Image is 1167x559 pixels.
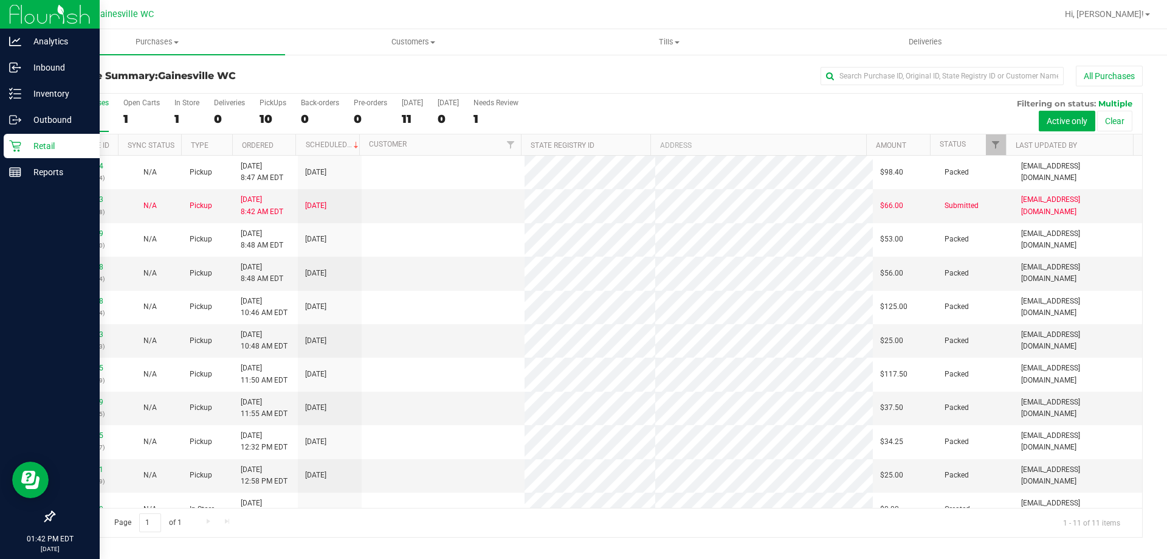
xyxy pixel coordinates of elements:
[69,364,103,372] a: 11993425
[139,513,161,532] input: 1
[305,234,326,245] span: [DATE]
[1021,430,1135,453] span: [EMAIL_ADDRESS][DOMAIN_NAME]
[9,88,21,100] inline-svg: Inventory
[143,234,157,245] button: N/A
[29,36,285,47] span: Purchases
[9,61,21,74] inline-svg: Inbound
[945,234,969,245] span: Packed
[305,301,326,313] span: [DATE]
[1065,9,1144,19] span: Hi, [PERSON_NAME]!
[143,302,157,311] span: Not Applicable
[69,162,103,170] a: 11991974
[143,269,157,277] span: Not Applicable
[69,297,103,305] a: 11992968
[9,35,21,47] inline-svg: Analytics
[369,140,407,148] a: Customer
[69,229,103,238] a: 11992119
[821,67,1064,85] input: Search Purchase ID, Original ID, State Registry ID or Customer Name...
[1021,296,1135,319] span: [EMAIL_ADDRESS][DOMAIN_NAME]
[5,533,94,544] p: 01:42 PM EDT
[143,235,157,243] span: Not Applicable
[9,166,21,178] inline-svg: Reports
[128,141,174,150] a: Sync Status
[305,436,326,448] span: [DATE]
[104,513,191,532] span: Page of 1
[305,369,326,380] span: [DATE]
[190,301,212,313] span: Pickup
[143,301,157,313] button: N/A
[1021,363,1135,386] span: [EMAIL_ADDRESS][DOMAIN_NAME]
[285,29,541,55] a: Customers
[174,99,199,107] div: In Store
[190,470,212,481] span: Pickup
[986,134,1006,155] a: Filter
[945,301,969,313] span: Packed
[190,167,212,178] span: Pickup
[542,36,796,47] span: Tills
[190,200,212,212] span: Pickup
[1021,498,1135,521] span: [EMAIL_ADDRESS][DOMAIN_NAME]
[1097,111,1132,131] button: Clear
[945,335,969,347] span: Packed
[69,431,103,440] a: 11993665
[301,99,339,107] div: Back-orders
[1021,228,1135,251] span: [EMAIL_ADDRESS][DOMAIN_NAME]
[123,112,160,126] div: 1
[69,195,103,204] a: 11991983
[354,112,387,126] div: 0
[306,141,361,149] a: Scheduled
[945,436,969,448] span: Packed
[354,99,387,107] div: Pre-orders
[305,200,326,212] span: [DATE]
[21,34,94,49] p: Analytics
[190,369,212,380] span: Pickup
[143,167,157,178] button: N/A
[880,234,903,245] span: $53.00
[69,398,103,406] a: 11993439
[174,112,199,126] div: 1
[214,112,245,126] div: 0
[143,504,157,515] button: N/A
[1053,513,1130,532] span: 1 - 11 of 11 items
[214,99,245,107] div: Deliveries
[1021,464,1135,487] span: [EMAIL_ADDRESS][DOMAIN_NAME]
[945,200,979,212] span: Submitted
[21,60,94,75] p: Inbound
[69,465,103,474] a: 11993951
[241,228,283,251] span: [DATE] 8:48 AM EDT
[473,99,518,107] div: Needs Review
[1017,99,1096,108] span: Filtering on status:
[797,29,1053,55] a: Deliveries
[143,168,157,176] span: Not Applicable
[69,330,103,339] a: 11992993
[1076,66,1143,86] button: All Purchases
[305,402,326,414] span: [DATE]
[1021,397,1135,420] span: [EMAIL_ADDRESS][DOMAIN_NAME]
[241,397,287,420] span: [DATE] 11:55 AM EDT
[1039,111,1095,131] button: Active only
[438,99,459,107] div: [DATE]
[305,268,326,279] span: [DATE]
[190,234,212,245] span: Pickup
[1021,194,1135,217] span: [EMAIL_ADDRESS][DOMAIN_NAME]
[190,402,212,414] span: Pickup
[501,134,521,155] a: Filter
[94,9,154,19] span: Gainesville WC
[241,296,287,319] span: [DATE] 10:46 AM EDT
[190,504,215,515] span: In-Store
[880,268,903,279] span: $56.00
[286,36,540,47] span: Customers
[945,504,970,515] span: Created
[21,165,94,179] p: Reports
[143,470,157,481] button: N/A
[69,263,103,271] a: 11992278
[143,336,157,345] span: Not Applicable
[880,504,899,515] span: $0.00
[945,470,969,481] span: Packed
[650,134,866,156] th: Address
[892,36,959,47] span: Deliveries
[241,430,287,453] span: [DATE] 12:32 PM EDT
[473,112,518,126] div: 1
[945,167,969,178] span: Packed
[69,505,103,513] a: 11994239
